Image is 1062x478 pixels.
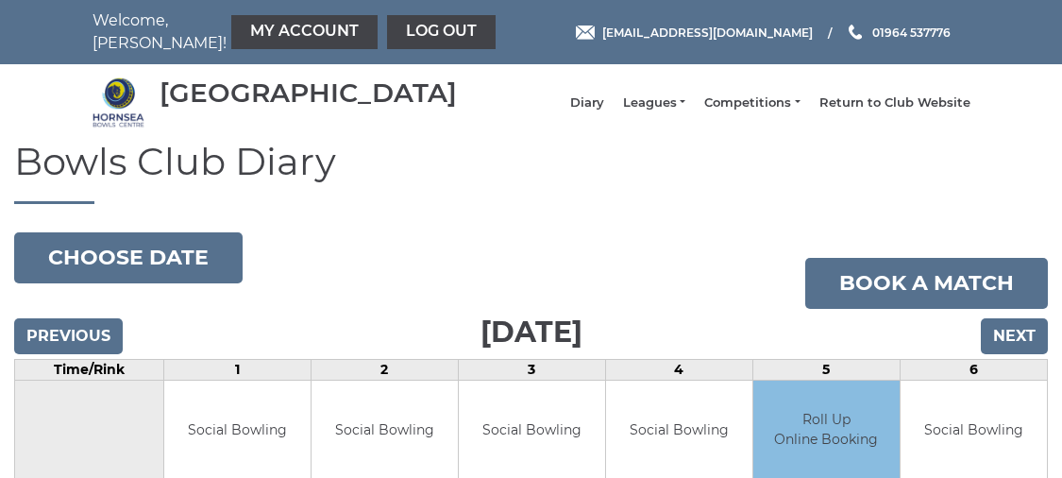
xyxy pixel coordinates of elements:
[704,94,800,111] a: Competitions
[93,9,442,55] nav: Welcome, [PERSON_NAME]!
[160,78,457,108] div: [GEOGRAPHIC_DATA]
[576,24,813,42] a: Email [EMAIL_ADDRESS][DOMAIN_NAME]
[163,360,311,381] td: 1
[752,360,900,381] td: 5
[872,25,951,39] span: 01964 537776
[605,360,752,381] td: 4
[819,94,970,111] a: Return to Club Website
[805,258,1048,309] a: Book a match
[14,232,243,283] button: Choose date
[570,94,604,111] a: Diary
[387,15,496,49] a: Log out
[15,360,164,381] td: Time/Rink
[231,15,378,49] a: My Account
[900,360,1047,381] td: 6
[458,360,605,381] td: 3
[602,25,813,39] span: [EMAIL_ADDRESS][DOMAIN_NAME]
[311,360,458,381] td: 2
[14,141,1048,204] h1: Bowls Club Diary
[14,318,123,354] input: Previous
[93,77,144,128] img: Hornsea Bowls Centre
[576,26,595,40] img: Email
[981,318,1048,354] input: Next
[623,94,685,111] a: Leagues
[846,24,951,42] a: Phone us 01964 537776
[849,25,862,40] img: Phone us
